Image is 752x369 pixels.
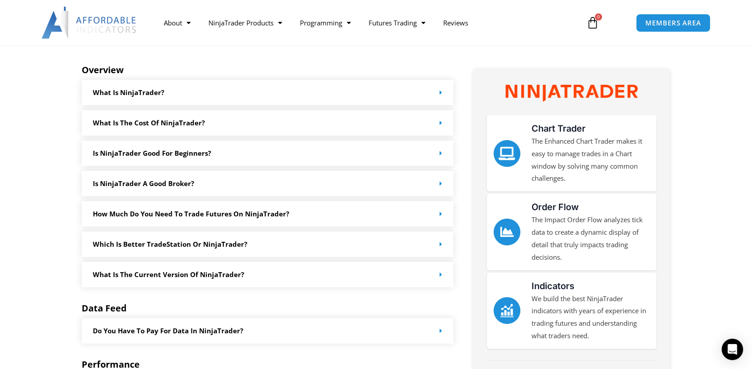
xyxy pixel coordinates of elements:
[434,12,477,33] a: Reviews
[82,65,454,75] h5: Overview
[532,281,574,291] a: Indicators
[93,149,211,158] a: Is NinjaTrader good for beginners?
[93,88,164,97] a: What is NinjaTrader?
[155,12,199,33] a: About
[82,141,454,166] div: Is NinjaTrader good for beginners?
[155,12,576,33] nav: Menu
[82,303,454,314] h5: Data Feed
[532,123,586,134] a: Chart Trader
[93,118,205,127] a: What is the cost of NinjaTrader?
[82,80,454,105] div: What is NinjaTrader?
[42,7,137,39] img: LogoAI | Affordable Indicators – NinjaTrader
[722,339,743,360] div: Open Intercom Messenger
[494,140,520,167] a: Chart Trader
[93,270,244,279] a: What is the current version of NinjaTrader?
[506,85,638,101] img: NinjaTrader Wordmark color RGB | Affordable Indicators – NinjaTrader
[573,10,612,36] a: 0
[82,262,454,287] div: What is the current version of NinjaTrader?
[645,20,701,26] span: MEMBERS AREA
[93,240,247,249] a: Which is better TradeStation or NinjaTrader?
[636,14,710,32] a: MEMBERS AREA
[532,293,650,342] p: We build the best NinjaTrader indicators with years of experience in trading futures and understa...
[82,318,454,344] div: Do you have to pay for data in NinjaTrader?
[93,326,243,335] a: Do you have to pay for data in NinjaTrader?
[93,179,194,188] a: Is NinjaTrader a good broker?
[199,12,291,33] a: NinjaTrader Products
[494,297,520,324] a: Indicators
[82,110,454,136] div: What is the cost of NinjaTrader?
[82,171,454,196] div: Is NinjaTrader a good broker?
[532,214,650,263] p: The Impact Order Flow analyzes tick data to create a dynamic display of detail that truly impacts...
[532,135,650,185] p: The Enhanced Chart Trader makes it easy to manage trades in a Chart window by solving many common...
[360,12,434,33] a: Futures Trading
[93,209,289,218] a: How much do you need to trade futures on NinjaTrader?
[595,13,602,21] span: 0
[291,12,360,33] a: Programming
[82,201,454,227] div: How much do you need to trade futures on NinjaTrader?
[82,232,454,257] div: Which is better TradeStation or NinjaTrader?
[532,202,579,212] a: Order Flow
[494,219,520,245] a: Order Flow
